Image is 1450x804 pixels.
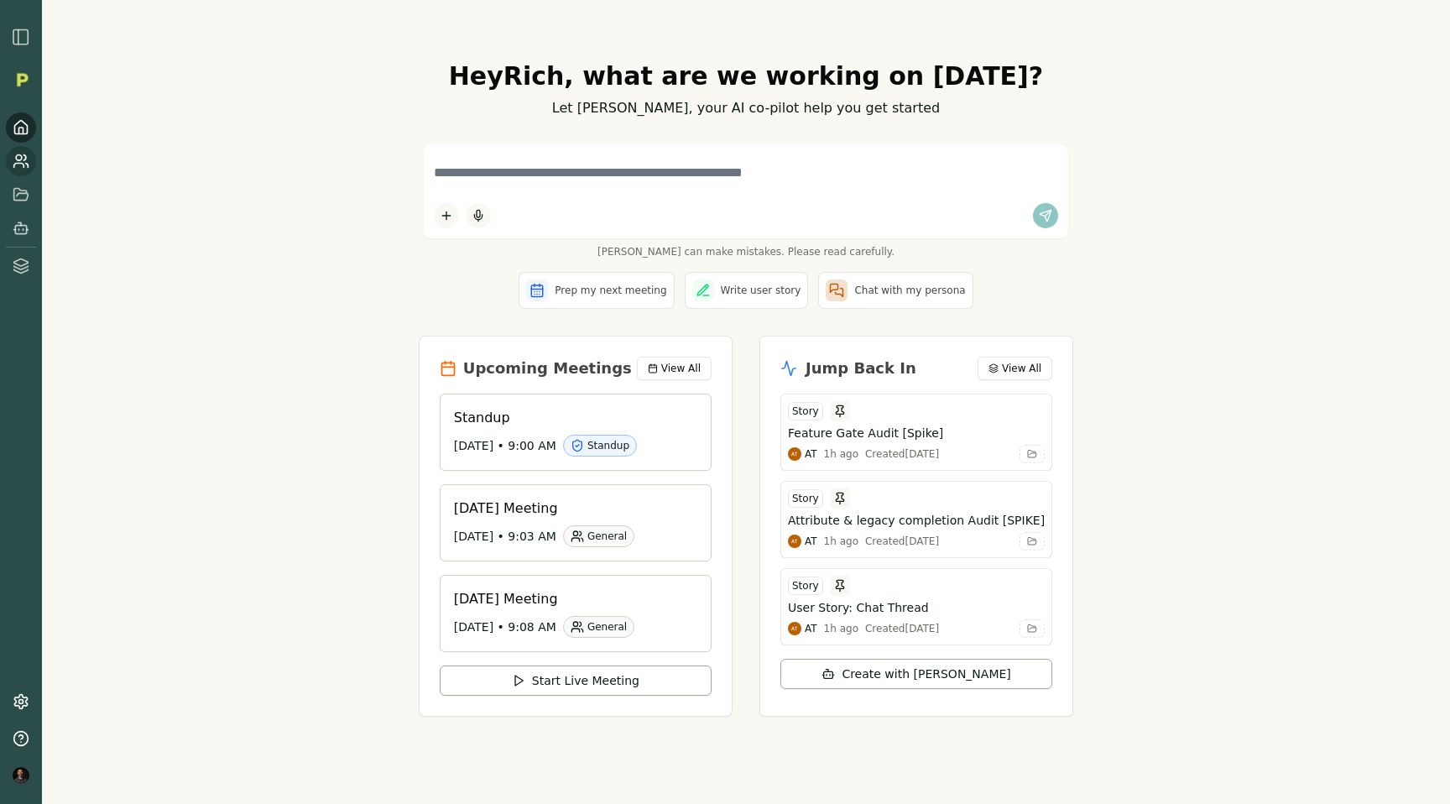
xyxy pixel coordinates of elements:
button: Create with [PERSON_NAME] [780,659,1052,689]
a: [DATE] Meeting[DATE] • 9:03 AMGeneral [440,484,712,561]
img: Adam Tucker [788,447,801,461]
div: General [563,525,634,547]
span: Prep my next meeting [555,284,666,297]
span: View All [1002,362,1041,375]
div: Standup [563,435,637,457]
button: Prep my next meeting [519,272,674,309]
div: 1h ago [824,622,858,635]
button: Send message [1033,203,1058,228]
button: Chat with my persona [818,272,973,309]
div: Story [788,577,823,595]
button: Start Live Meeting [440,666,712,696]
span: AT [805,535,817,548]
div: Created [DATE] [865,447,939,461]
div: Created [DATE] [865,622,939,635]
div: [DATE] • 9:00 AM [454,435,684,457]
img: profile [13,767,29,784]
h2: Jump Back In [806,357,916,380]
a: [DATE] Meeting[DATE] • 9:08 AMGeneral [440,575,712,652]
button: Add content to chat [434,203,459,228]
h3: [DATE] Meeting [454,499,684,519]
img: Organization logo [9,67,34,92]
button: View All [978,357,1052,380]
div: [DATE] • 9:03 AM [454,525,684,547]
span: View All [661,362,701,375]
a: Standup[DATE] • 9:00 AMStandup [440,394,712,471]
span: Start Live Meeting [532,672,639,689]
h3: User Story: Chat Thread [788,599,929,616]
button: View All [637,357,712,380]
span: Write user story [721,284,801,297]
span: AT [805,447,817,461]
button: Help [6,723,36,754]
button: Write user story [685,272,809,309]
img: Adam Tucker [788,535,801,548]
h3: Standup [454,408,684,428]
span: Chat with my persona [854,284,965,297]
span: Create with [PERSON_NAME] [842,666,1010,682]
div: 1h ago [824,447,858,461]
button: Feature Gate Audit [Spike] [788,425,1045,441]
div: Created [DATE] [865,535,939,548]
h3: [DATE] Meeting [454,589,684,609]
div: Story [788,402,823,420]
div: General [563,616,634,638]
div: [DATE] • 9:08 AM [454,616,684,638]
h1: Hey Rich , what are we working on [DATE]? [419,61,1073,91]
span: AT [805,622,817,635]
h3: Feature Gate Audit [Spike] [788,425,943,441]
div: Story [788,489,823,508]
button: Start dictation [466,203,491,228]
h2: Upcoming Meetings [463,357,632,380]
div: 1h ago [824,535,858,548]
span: [PERSON_NAME] can make mistakes. Please read carefully. [424,245,1068,258]
button: Attribute & legacy completion Audit [SPIKE] [788,512,1045,529]
p: Let [PERSON_NAME], your AI co-pilot help you get started [419,98,1073,118]
img: sidebar [11,27,31,47]
img: Adam Tucker [788,622,801,635]
button: User Story: Chat Thread [788,599,1045,616]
